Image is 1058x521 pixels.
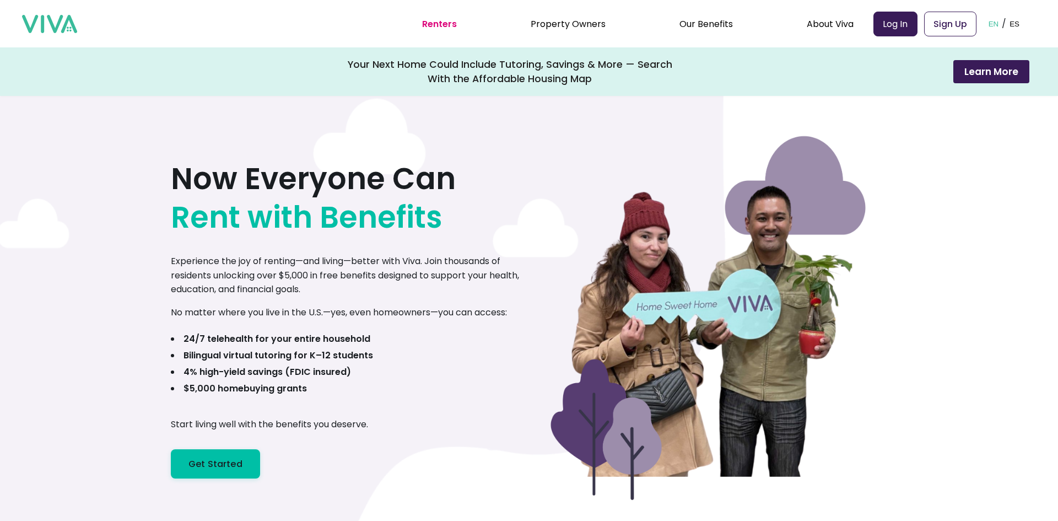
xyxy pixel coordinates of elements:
a: Get Started [171,449,260,479]
a: Renters [422,18,457,30]
a: Property Owners [531,18,606,30]
button: EN [985,7,1002,41]
b: 4% high-yield savings (FDIC insured) [183,366,351,378]
b: 24/7 telehealth for your entire household [183,332,370,345]
p: Experience the joy of renting—and living—better with Viva. Join thousands of residents unlocking ... [171,254,529,297]
h1: Now Everyone Can [171,159,456,237]
p: Start living well with the benefits you deserve. [171,417,368,432]
div: Our Benefits [679,10,733,37]
a: Log In [873,12,917,36]
div: About Viva [807,10,854,37]
a: Sign Up [924,12,976,36]
b: $5,000 homebuying grants [183,382,307,395]
b: Bilingual virtual tutoring for K–12 students [183,349,373,362]
button: ES [1006,7,1023,41]
img: viva [22,15,77,34]
button: Learn More [953,60,1029,83]
span: Rent with Benefits [171,198,442,237]
div: Your Next Home Could Include Tutoring, Savings & More — Search With the Affordable Housing Map [347,57,672,86]
p: No matter where you live in the U.S.—yes, even homeowners—you can access: [171,305,507,320]
p: / [1002,15,1006,32]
